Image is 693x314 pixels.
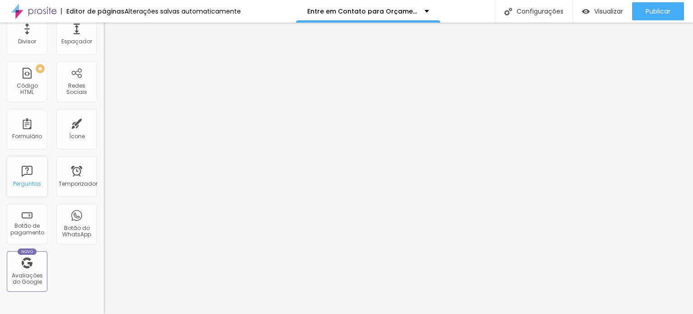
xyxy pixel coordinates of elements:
font: Formulário [12,132,42,140]
img: Ícone [504,8,512,15]
font: Espaçador [61,37,92,45]
iframe: Editor [104,23,693,314]
img: view-1.svg [582,8,590,15]
font: Avaliações do Google [12,272,43,286]
font: Publicar [646,7,670,16]
font: Ícone [69,132,85,140]
font: Botão do WhatsApp [62,224,91,238]
font: Editor de páginas [66,7,125,16]
font: Temporizador [59,180,97,187]
font: Redes Sociais [66,82,87,96]
button: Visualizar [573,2,632,20]
button: Publicar [632,2,684,20]
font: Visualizar [594,7,623,16]
font: Código HTML [17,82,38,96]
font: Entre em Contato para Orçamento [307,7,424,16]
font: Botão de pagamento [10,222,44,236]
font: Alterações salvas automaticamente [125,7,241,16]
font: Divisor [18,37,36,45]
font: Novo [21,249,33,254]
font: Configurações [517,7,564,16]
font: Perguntas [13,180,41,187]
